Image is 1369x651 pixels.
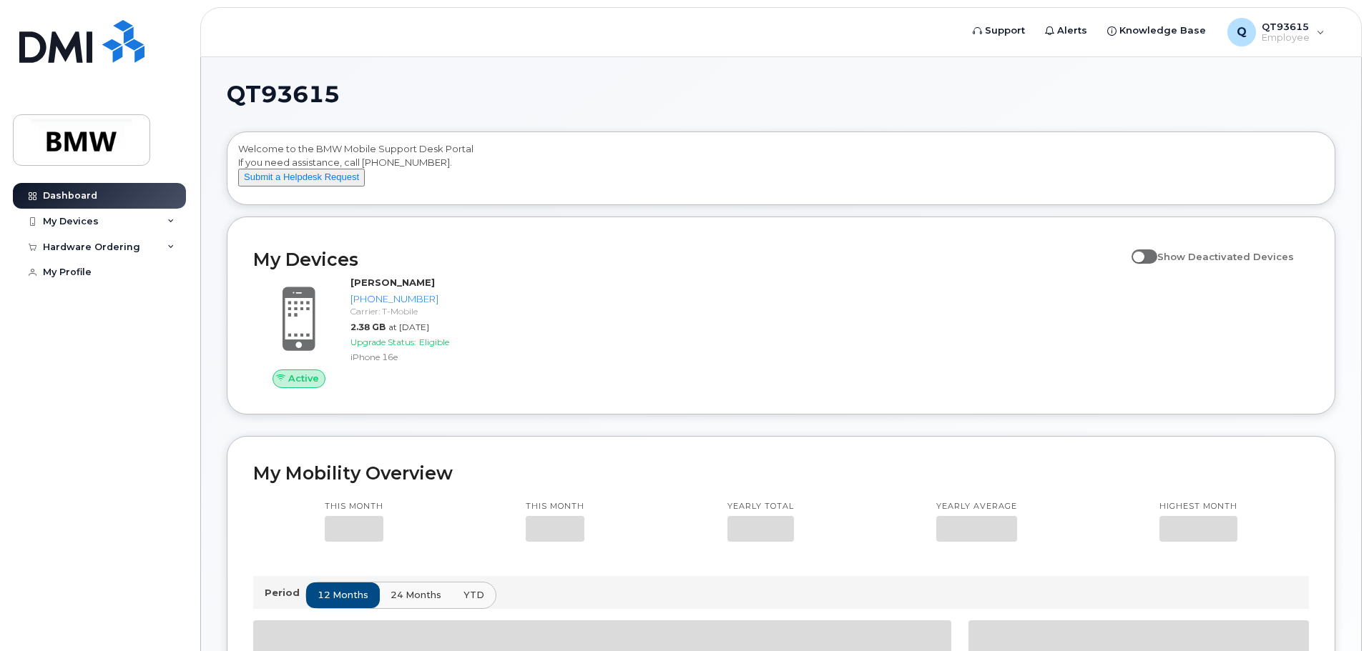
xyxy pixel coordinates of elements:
div: iPhone 16e [350,351,499,363]
h2: My Mobility Overview [253,462,1309,484]
p: This month [325,501,383,512]
p: This month [526,501,584,512]
a: Active[PERSON_NAME][PHONE_NUMBER]Carrier: T-Mobile2.38 GBat [DATE]Upgrade Status:EligibleiPhone 16e [253,276,504,387]
span: 24 months [391,588,441,602]
p: Highest month [1159,501,1237,512]
strong: [PERSON_NAME] [350,277,435,288]
span: Eligible [419,337,449,347]
button: Submit a Helpdesk Request [238,169,365,187]
p: Period [265,586,305,600]
div: Welcome to the BMW Mobile Support Desk Portal If you need assistance, call [PHONE_NUMBER]. [238,142,1324,199]
a: Submit a Helpdesk Request [238,171,365,182]
div: [PHONE_NUMBER] [350,292,499,306]
h2: My Devices [253,249,1124,270]
p: Yearly average [936,501,1017,512]
span: Upgrade Status: [350,337,416,347]
span: Show Deactivated Devices [1157,251,1294,262]
span: YTD [463,588,484,602]
span: QT93615 [227,84,340,105]
span: Active [288,372,319,385]
p: Yearly total [727,501,794,512]
input: Show Deactivated Devices [1132,243,1143,254]
span: 2.38 GB [350,322,386,332]
span: at [DATE] [388,322,429,332]
div: Carrier: T-Mobile [350,305,499,317]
